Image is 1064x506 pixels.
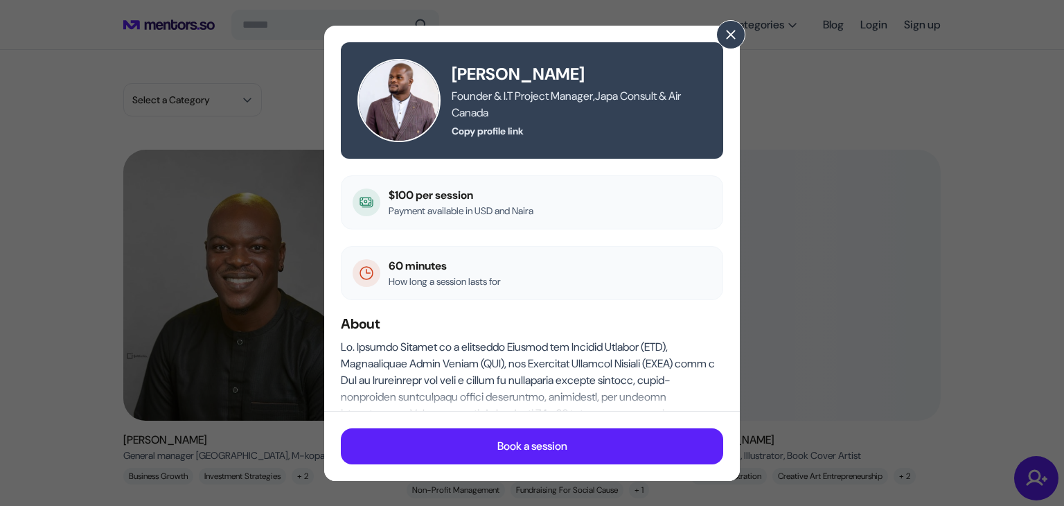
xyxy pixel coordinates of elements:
[593,89,595,103] span: ,
[341,314,723,333] h5: About
[389,204,533,218] p: Payment available in USD and Naira
[389,274,501,288] p: How long a session lasts for
[357,59,441,142] img: Dr. Oludayo
[497,438,567,455] p: Book a session
[452,88,707,121] p: Founder & I.T Project Manager Japa Consult & Air Canada
[452,124,524,138] button: Copy profile link
[452,63,707,85] h5: [PERSON_NAME]
[389,187,533,204] p: $100 per session
[341,428,723,464] button: Book a session
[389,258,501,274] p: 60 minutes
